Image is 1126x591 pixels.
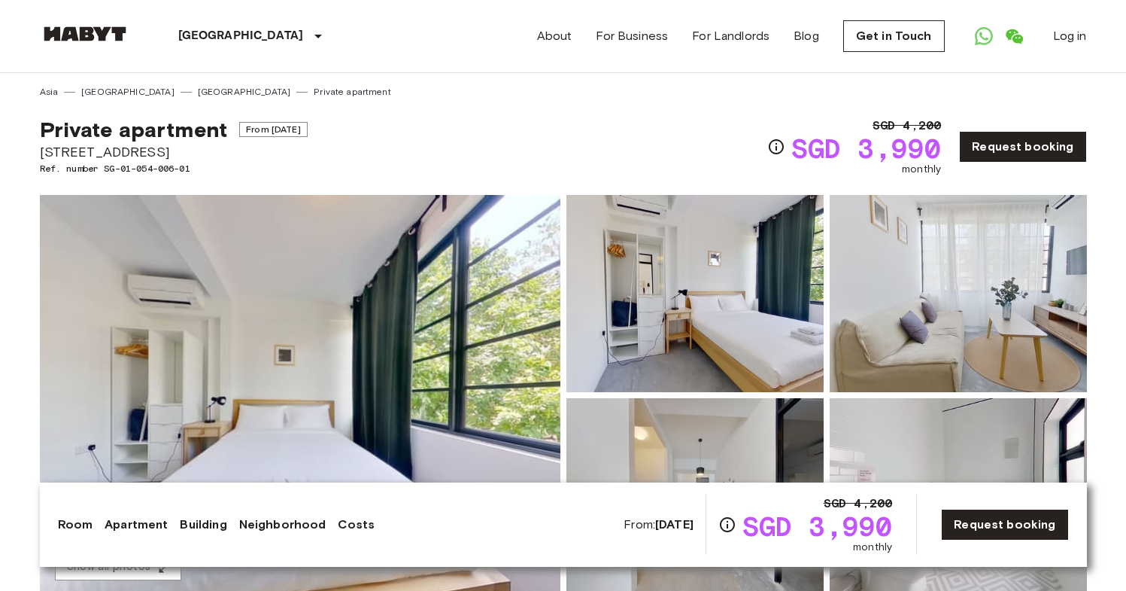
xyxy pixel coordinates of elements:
img: Picture of unit SG-01-054-006-01 [566,195,824,392]
span: monthly [853,540,892,555]
a: Building [180,516,226,534]
a: About [537,27,572,45]
a: Request booking [941,509,1068,541]
img: Picture of unit SG-01-054-006-01 [830,195,1087,392]
a: Blog [794,27,819,45]
a: Request booking [959,131,1086,163]
a: Room [58,516,93,534]
a: Open WeChat [999,21,1029,51]
a: For Business [596,27,668,45]
p: [GEOGRAPHIC_DATA] [178,27,304,45]
span: SGD 4,200 [824,495,892,513]
b: [DATE] [655,517,694,532]
a: Asia [40,85,59,99]
a: Costs [338,516,375,534]
span: SGD 3,990 [791,135,941,162]
img: Habyt [40,26,130,41]
svg: Check cost overview for full price breakdown. Please note that discounts apply to new joiners onl... [718,516,736,534]
svg: Check cost overview for full price breakdown. Please note that discounts apply to new joiners onl... [767,138,785,156]
a: Apartment [105,516,168,534]
a: Open WhatsApp [969,21,999,51]
a: [GEOGRAPHIC_DATA] [198,85,291,99]
span: monthly [902,162,941,177]
a: Get in Touch [843,20,945,52]
a: Private apartment [314,85,391,99]
span: Private apartment [40,117,228,142]
a: [GEOGRAPHIC_DATA] [81,85,175,99]
a: Log in [1053,27,1087,45]
a: Neighborhood [239,516,326,534]
span: SGD 3,990 [742,513,892,540]
a: For Landlords [692,27,769,45]
span: [STREET_ADDRESS] [40,142,308,162]
span: From: [624,516,694,533]
span: Ref. number SG-01-054-006-01 [40,162,308,175]
span: From [DATE] [239,122,308,137]
span: SGD 4,200 [873,117,941,135]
